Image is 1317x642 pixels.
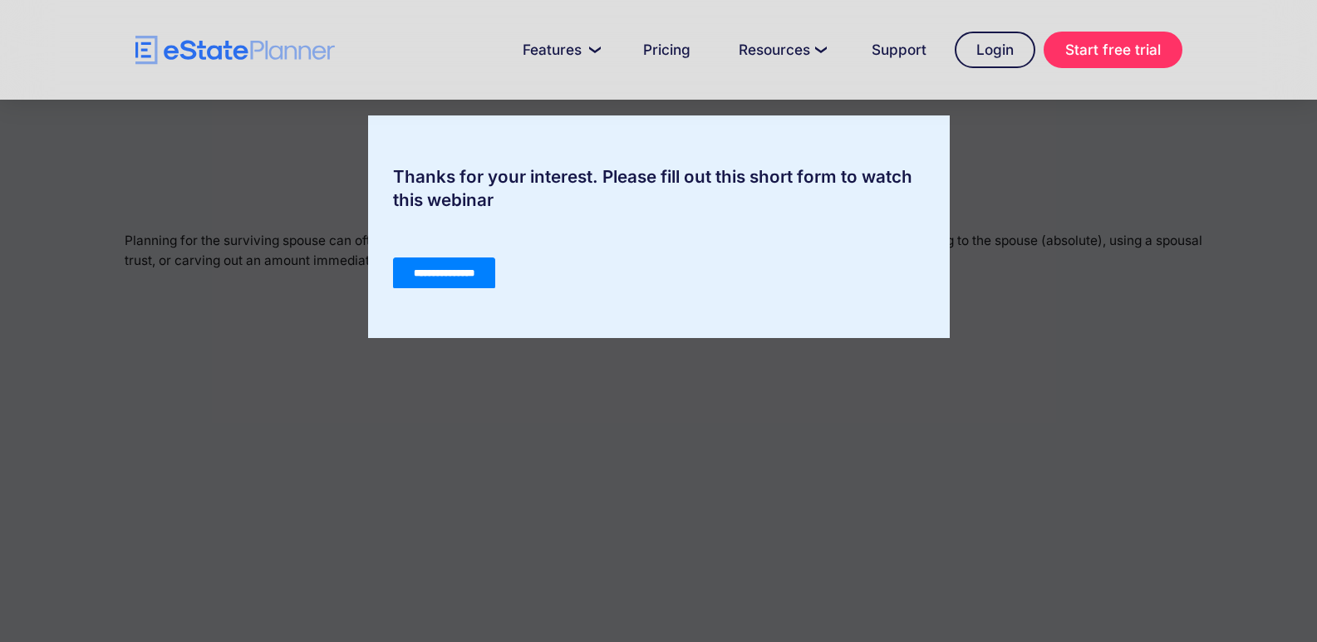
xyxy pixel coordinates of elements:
[719,33,843,66] a: Resources
[393,228,925,288] iframe: Form 0
[623,33,710,66] a: Pricing
[503,33,615,66] a: Features
[955,32,1035,68] a: Login
[852,33,946,66] a: Support
[368,165,950,212] div: Thanks for your interest. Please fill out this short form to watch this webinar
[1044,32,1182,68] a: Start free trial
[135,36,335,65] a: home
